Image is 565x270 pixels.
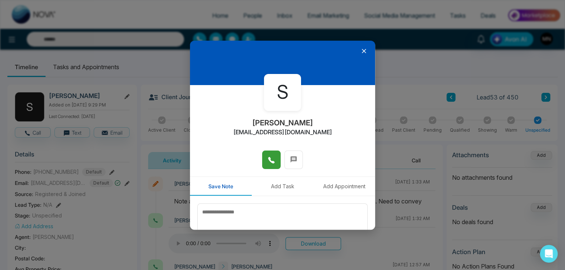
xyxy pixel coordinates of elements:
button: Add Task [252,177,314,196]
button: Save Note [190,177,252,196]
h2: [PERSON_NAME] [252,118,313,127]
h2: [EMAIL_ADDRESS][DOMAIN_NAME] [233,129,332,136]
span: S [277,78,288,106]
button: Add Appointment [313,177,375,196]
div: Open Intercom Messenger [540,245,558,263]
